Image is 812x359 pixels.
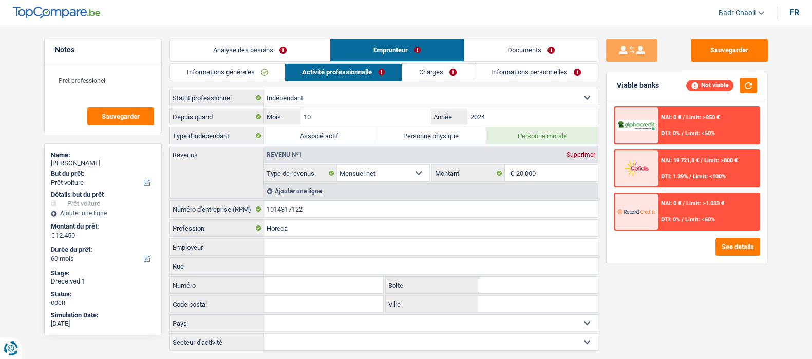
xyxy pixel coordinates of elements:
label: Profession [170,220,264,236]
label: Montant du prêt: [51,222,153,231]
span: € [505,165,516,181]
div: Supprimer [564,152,598,158]
div: Status: [51,290,155,298]
div: Dreceived 1 [51,277,155,286]
label: Mois [264,108,300,125]
a: Analyse des besoins [170,39,330,61]
img: AlphaCredit [617,120,655,131]
a: Informations générales [170,64,285,81]
label: Statut professionnel [170,89,264,106]
a: Informations personnelles [474,64,598,81]
button: Sauvegarder [691,39,768,62]
span: / [689,173,691,180]
label: Code postal [170,296,264,312]
span: € [51,232,54,240]
div: Ajouter une ligne [51,210,155,217]
label: Personne morale [486,127,598,144]
span: NAI: 19 721,8 € [661,157,699,164]
label: Employeur [170,239,264,255]
label: Montant [432,165,505,181]
img: Cofidis [617,159,655,178]
a: Badr Chabli [710,5,764,22]
span: Limit: <60% [685,216,715,223]
span: DTI: 0% [661,216,680,223]
span: Limit: >800 € [704,157,738,164]
span: / [701,157,703,164]
div: open [51,298,155,307]
span: Limit: <100% [693,173,726,180]
span: Badr Chabli [719,9,756,17]
div: Détails but du prêt [51,191,155,199]
span: / [682,130,684,137]
div: Revenu nº1 [264,152,305,158]
div: [PERSON_NAME] [51,159,155,167]
input: MM [300,108,430,125]
span: Limit: >1.033 € [686,200,724,207]
span: Sauvegarder [102,113,140,120]
label: But du prêt: [51,169,153,178]
label: Pays [170,315,264,331]
span: / [683,114,685,121]
button: See details [715,238,760,256]
a: Activité professionnelle [285,64,402,81]
label: Personne physique [375,127,487,144]
div: fr [789,8,799,17]
span: NAI: 0 € [661,200,681,207]
div: Simulation Date: [51,311,155,319]
div: Stage: [51,269,155,277]
label: Associé actif [264,127,375,144]
img: Record Credits [617,202,655,221]
span: / [682,216,684,223]
input: AAAA [467,108,597,125]
label: Secteur d'activité [170,334,264,350]
span: DTI: 1.39% [661,173,688,180]
span: Limit: <50% [685,130,715,137]
label: Numéro d'entreprise (RPM) [170,201,264,217]
label: Durée du prêt: [51,245,153,254]
div: Viable banks [617,81,659,90]
label: Depuis quand [170,108,264,125]
div: Not viable [686,80,733,91]
div: Ajouter une ligne [264,183,598,198]
div: Name: [51,151,155,159]
a: Documents [464,39,598,61]
div: [DATE] [51,319,155,328]
button: Sauvegarder [87,107,154,125]
label: Numéro [170,277,264,293]
label: Ville [386,296,479,312]
label: Type d'indépendant [170,127,264,144]
a: Charges [402,64,474,81]
label: Rue [170,258,264,274]
label: Année [431,108,467,125]
h5: Notes [55,46,151,54]
span: NAI: 0 € [661,114,681,121]
img: TopCompare Logo [13,7,100,19]
span: DTI: 0% [661,130,680,137]
a: Emprunteur [330,39,464,61]
span: / [683,200,685,207]
label: Revenus [170,146,263,158]
span: Limit: >850 € [686,114,720,121]
label: Type de revenus [264,165,337,181]
label: Boite [386,277,479,293]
